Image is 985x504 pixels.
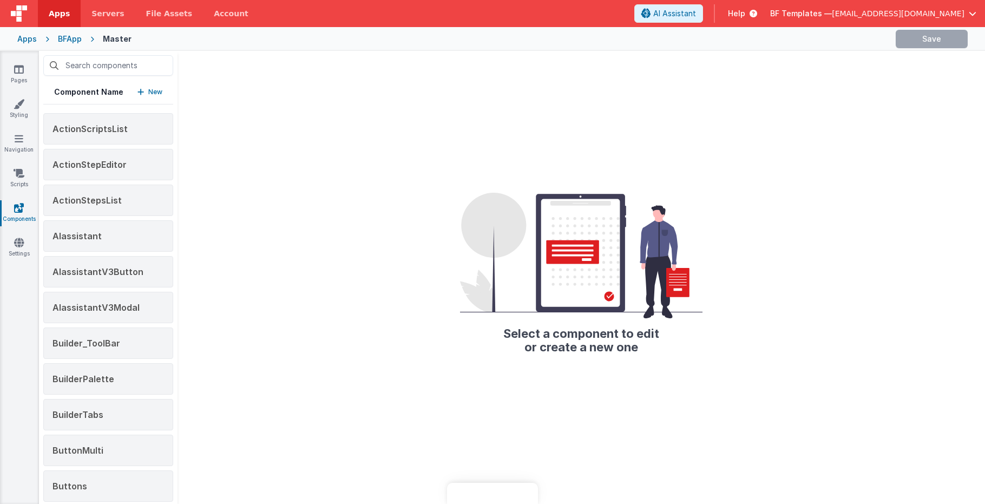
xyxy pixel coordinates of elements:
span: ActionStepEditor [52,159,127,170]
span: ActionScriptsList [52,123,128,134]
span: ButtonMulti [52,445,103,456]
h2: Select a component to edit or create a new one [460,318,702,353]
span: ActionStepsList [52,195,122,206]
span: BuilderPalette [52,374,114,384]
span: Servers [91,8,124,19]
button: BF Templates — [EMAIL_ADDRESS][DOMAIN_NAME] [770,8,976,19]
h5: Component Name [54,87,123,97]
span: AIassistantV3Modal [52,302,140,313]
div: Master [103,34,132,44]
span: Buttons [52,481,87,492]
div: BFApp [58,34,82,44]
span: [EMAIL_ADDRESS][DOMAIN_NAME] [832,8,964,19]
span: BF Templates — [770,8,832,19]
span: Apps [49,8,70,19]
span: AIassistant [52,231,102,241]
span: AI Assistant [653,8,696,19]
button: Save [896,30,968,48]
span: BuilderTabs [52,409,103,420]
input: Search components [43,55,173,76]
button: AI Assistant [634,4,703,23]
button: New [137,87,162,97]
div: Apps [17,34,37,44]
span: Help [728,8,745,19]
p: New [148,87,162,97]
span: File Assets [146,8,193,19]
span: Builder_ToolBar [52,338,120,349]
span: AIassistantV3Button [52,266,143,277]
